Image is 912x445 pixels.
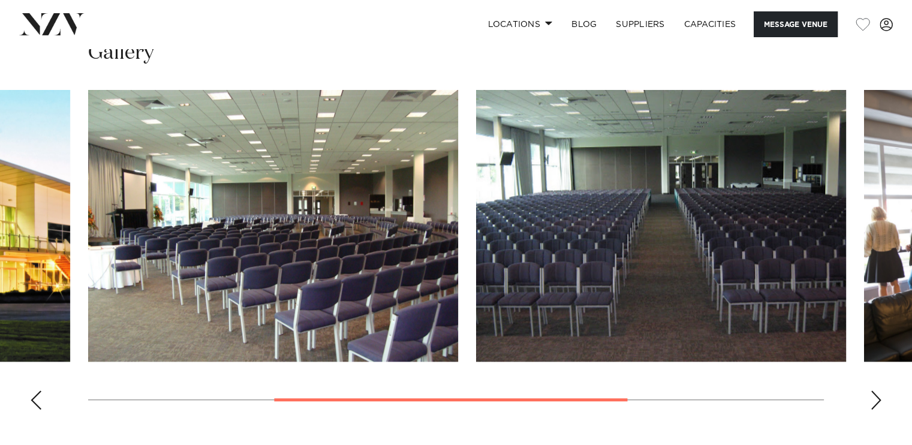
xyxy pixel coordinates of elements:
img: nzv-logo.png [19,13,85,35]
a: SUPPLIERS [606,11,674,37]
swiper-slide: 2 / 4 [88,90,458,362]
a: BLOG [562,11,606,37]
swiper-slide: 3 / 4 [476,90,846,362]
a: Capacities [675,11,746,37]
h2: Gallery [88,40,154,67]
a: Locations [478,11,562,37]
button: Message Venue [754,11,838,37]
